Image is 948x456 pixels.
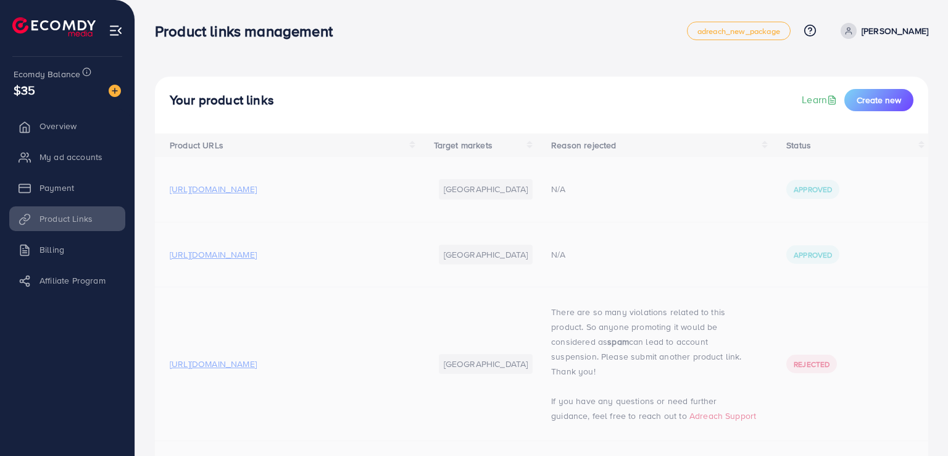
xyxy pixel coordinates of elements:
span: adreach_new_package [697,27,780,35]
span: Ecomdy Balance [14,68,80,80]
h4: Your product links [170,93,274,108]
img: menu [109,23,123,38]
a: adreach_new_package [687,22,791,40]
a: Learn [802,93,839,107]
p: [PERSON_NAME] [862,23,928,38]
a: [PERSON_NAME] [836,23,928,39]
span: Create new [857,94,901,106]
img: image [109,85,121,97]
button: Create new [844,89,913,111]
img: logo [12,17,96,36]
h3: Product links management [155,22,343,40]
span: $35 [14,81,35,99]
